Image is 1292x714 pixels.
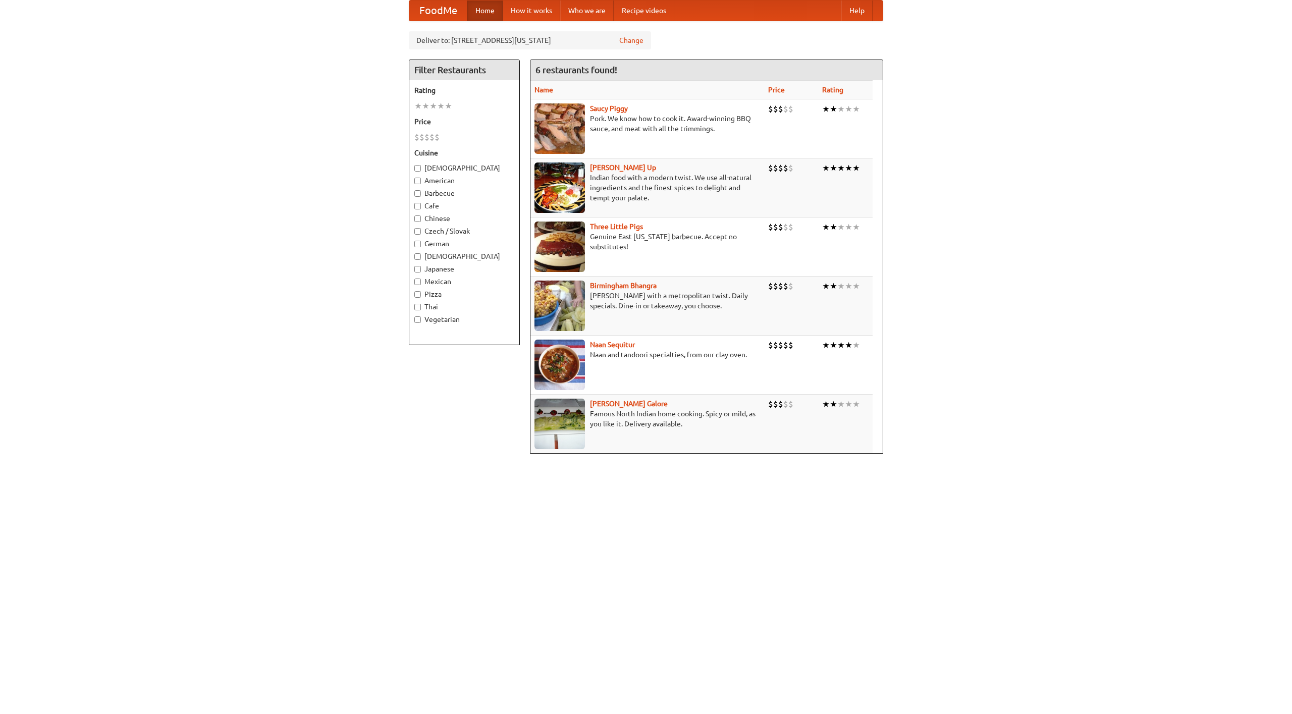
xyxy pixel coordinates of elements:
[414,251,514,261] label: [DEMOGRAPHIC_DATA]
[467,1,503,21] a: Home
[788,340,793,351] li: $
[773,103,778,115] li: $
[534,340,585,390] img: naansequitur.jpg
[788,103,793,115] li: $
[429,100,437,112] li: ★
[414,314,514,324] label: Vegetarian
[414,176,514,186] label: American
[534,232,760,252] p: Genuine East [US_STATE] barbecue. Accept no substitutes!
[590,282,657,290] a: Birmingham Bhangra
[783,103,788,115] li: $
[768,399,773,410] li: $
[414,253,421,260] input: [DEMOGRAPHIC_DATA]
[841,1,873,21] a: Help
[778,281,783,292] li: $
[773,399,778,410] li: $
[773,162,778,174] li: $
[429,132,435,143] li: $
[414,304,421,310] input: Thai
[414,100,422,112] li: ★
[778,162,783,174] li: $
[590,341,635,349] a: Naan Sequitur
[414,203,421,209] input: Cafe
[830,103,837,115] li: ★
[414,117,514,127] h5: Price
[783,281,788,292] li: $
[414,264,514,274] label: Japanese
[822,281,830,292] li: ★
[852,281,860,292] li: ★
[614,1,674,21] a: Recipe videos
[773,222,778,233] li: $
[590,163,656,172] a: [PERSON_NAME] Up
[778,222,783,233] li: $
[822,399,830,410] li: ★
[788,281,793,292] li: $
[822,86,843,94] a: Rating
[503,1,560,21] a: How it works
[590,400,668,408] a: [PERSON_NAME] Galore
[534,409,760,429] p: Famous North Indian home cooking. Spicy or mild, as you like it. Delivery available.
[845,103,852,115] li: ★
[783,162,788,174] li: $
[768,103,773,115] li: $
[788,222,793,233] li: $
[773,340,778,351] li: $
[822,340,830,351] li: ★
[830,281,837,292] li: ★
[590,223,643,231] b: Three Little Pigs
[852,399,860,410] li: ★
[778,103,783,115] li: $
[845,162,852,174] li: ★
[788,162,793,174] li: $
[534,173,760,203] p: Indian food with a modern twist. We use all-natural ingredients and the finest spices to delight ...
[783,399,788,410] li: $
[414,228,421,235] input: Czech / Slovak
[534,162,585,213] img: curryup.jpg
[852,222,860,233] li: ★
[534,291,760,311] p: [PERSON_NAME] with a metropolitan twist. Daily specials. Dine-in or takeaway, you choose.
[830,340,837,351] li: ★
[534,103,585,154] img: saucy.jpg
[830,222,837,233] li: ★
[414,239,514,249] label: German
[534,281,585,331] img: bhangra.jpg
[845,281,852,292] li: ★
[414,201,514,211] label: Cafe
[414,148,514,158] h5: Cuisine
[409,31,651,49] div: Deliver to: [STREET_ADDRESS][US_STATE]
[837,281,845,292] li: ★
[845,399,852,410] li: ★
[783,340,788,351] li: $
[534,86,553,94] a: Name
[414,213,514,224] label: Chinese
[768,281,773,292] li: $
[768,86,785,94] a: Price
[768,162,773,174] li: $
[414,190,421,197] input: Barbecue
[414,279,421,285] input: Mexican
[830,162,837,174] li: ★
[445,100,452,112] li: ★
[534,350,760,360] p: Naan and tandoori specialties, from our clay oven.
[534,399,585,449] img: currygalore.jpg
[414,241,421,247] input: German
[773,281,778,292] li: $
[768,340,773,351] li: $
[414,215,421,222] input: Chinese
[414,165,421,172] input: [DEMOGRAPHIC_DATA]
[837,399,845,410] li: ★
[534,114,760,134] p: Pork. We know how to cook it. Award-winning BBQ sauce, and meat with all the trimmings.
[414,266,421,272] input: Japanese
[837,103,845,115] li: ★
[414,85,514,95] h5: Rating
[414,163,514,173] label: [DEMOGRAPHIC_DATA]
[783,222,788,233] li: $
[414,178,421,184] input: American
[414,132,419,143] li: $
[414,289,514,299] label: Pizza
[590,104,628,113] b: Saucy Piggy
[534,222,585,272] img: littlepigs.jpg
